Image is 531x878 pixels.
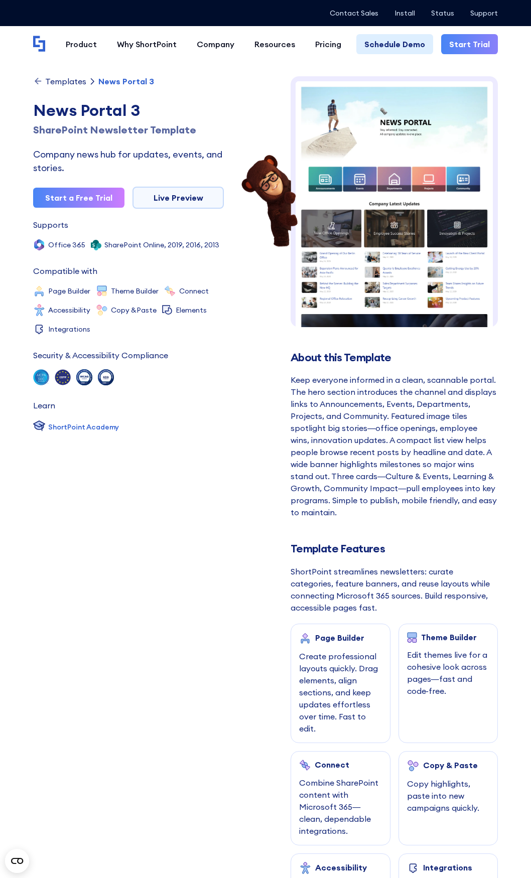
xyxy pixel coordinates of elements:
[33,419,119,434] a: ShortPoint Academy
[315,863,367,872] div: Accessibility
[291,351,498,364] h2: About this Template
[48,241,85,248] div: Office 365
[315,760,349,769] div: Connect
[330,9,378,17] a: Contact Sales
[299,777,381,837] div: Combine SharePoint content with Microsoft 365—clean, dependable integrations.
[423,761,478,770] div: Copy & Paste
[291,76,498,472] img: News Portal 3 – SharePoint Newsletter Template: Company news hub for updates, events, and stories.
[315,38,341,50] div: Pricing
[291,565,498,614] div: ShortPoint streamlines newsletters: curate categories, feature banners, and reuse layouts while c...
[33,76,86,86] a: Templates
[179,287,209,295] div: Connect
[431,9,454,17] a: Status
[33,188,124,208] a: Start a Free Trial
[66,38,97,50] div: Product
[33,401,55,409] div: Learn
[48,422,119,432] div: ShortPoint Academy
[441,34,498,54] a: Start Trial
[291,542,498,555] h2: Template Features
[107,34,187,54] a: Why ShortPoint
[48,326,90,333] div: Integrations
[187,34,244,54] a: Company
[98,77,154,85] div: News Portal 3
[350,762,531,878] iframe: Chat Widget
[299,650,381,735] div: Create professional layouts quickly. Drag elements, align sections, and keep updates effortless o...
[470,9,498,17] a: Support
[356,34,433,54] a: Schedule Demo
[394,9,415,17] a: Install
[56,34,107,54] a: Product
[421,633,477,642] div: Theme Builder
[305,34,351,54] a: Pricing
[33,36,46,53] a: Home
[33,267,97,275] div: Compatible with
[104,241,219,248] div: SharePoint Online, 2019, 2016, 2013
[48,307,90,314] div: Accessibility
[254,38,295,50] div: Resources
[132,187,224,209] a: Live Preview
[33,98,224,122] div: News Portal 3
[291,374,498,518] div: Keep everyone informed in a clean, scannable portal. The hero section introduces the channel and ...
[33,122,224,137] h1: SharePoint Newsletter Template
[33,148,224,175] div: Company news hub for updates, events, and stories.
[117,38,177,50] div: Why ShortPoint
[5,849,29,873] button: Open CMP widget
[244,34,305,54] a: Resources
[48,287,90,295] div: Page Builder
[111,307,157,314] div: Copy &Paste
[33,351,168,359] div: Security & Accessibility Compliance
[45,77,86,85] div: Templates
[33,369,49,385] img: soc 2
[407,649,489,697] div: Edit themes live for a cohesive look across pages—fast and code‑free.
[111,287,159,295] div: Theme Builder
[197,38,234,50] div: Company
[176,307,207,314] div: Elements
[315,633,364,642] div: Page Builder
[33,221,68,229] div: Supports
